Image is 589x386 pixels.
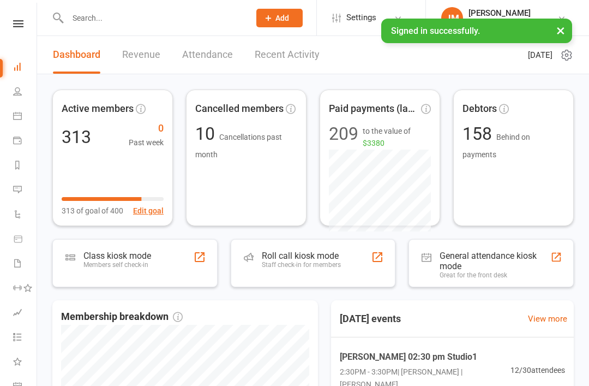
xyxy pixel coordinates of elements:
[195,123,219,144] span: 10
[53,36,100,74] a: Dashboard
[462,101,497,117] span: Debtors
[441,7,463,29] div: JM
[255,36,320,74] a: Recent Activity
[391,26,480,36] span: Signed in successfully.
[182,36,233,74] a: Attendance
[510,364,565,376] span: 12 / 30 attendees
[195,101,284,117] span: Cancelled members
[13,301,38,326] a: Assessments
[129,136,164,149] span: Past week
[440,271,550,279] div: Great for the front desk
[528,312,567,325] a: View more
[83,261,151,269] div: Members self check-in
[551,19,570,42] button: ×
[83,251,151,261] div: Class kiosk mode
[122,36,160,74] a: Revenue
[363,139,384,147] span: $3380
[61,309,183,325] span: Membership breakdown
[13,228,38,252] a: Product Sales
[62,128,91,146] div: 313
[462,133,530,159] span: Behind on payments
[275,14,289,22] span: Add
[329,125,358,150] div: 209
[13,129,38,154] a: Payments
[462,123,496,144] span: 158
[440,251,550,271] div: General attendance kiosk mode
[129,121,164,136] span: 0
[13,351,38,375] a: What's New
[346,5,376,30] span: Settings
[363,125,431,150] span: to the value of
[528,49,552,62] span: [DATE]
[62,101,134,117] span: Active members
[468,8,531,18] div: [PERSON_NAME]
[340,350,510,364] span: [PERSON_NAME] 02:30 pm Studio1
[262,261,341,269] div: Staff check-in for members
[468,18,531,28] div: Bhangra Roots
[331,309,410,329] h3: [DATE] events
[262,251,341,261] div: Roll call kiosk mode
[256,9,303,27] button: Add
[133,205,164,217] button: Edit goal
[64,10,242,26] input: Search...
[13,105,38,129] a: Calendar
[13,56,38,80] a: Dashboard
[13,80,38,105] a: People
[62,205,123,217] span: 313 of goal of 400
[329,101,419,117] span: Paid payments (last 7d)
[13,154,38,179] a: Reports
[195,133,282,159] span: Cancellations past month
